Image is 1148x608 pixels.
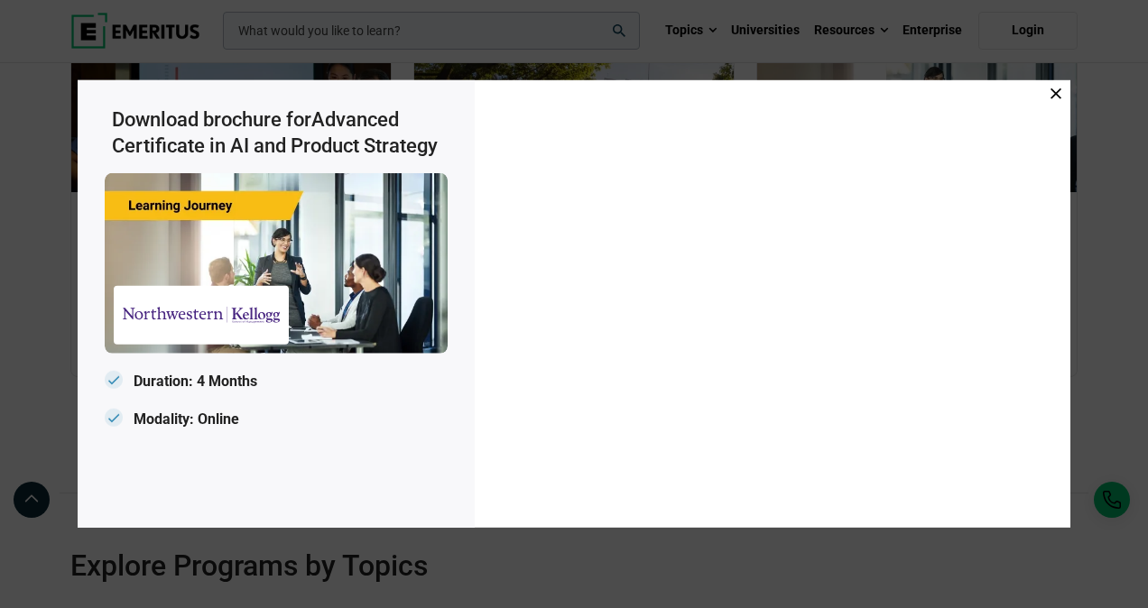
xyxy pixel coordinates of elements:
p: Modality: Online [105,405,448,433]
img: Emeritus [123,295,280,336]
img: Emeritus [105,173,448,354]
span: Advanced Certificate in AI and Product Strategy [112,108,438,157]
p: Duration: 4 Months [105,368,448,396]
iframe: Download Brochure [484,89,1061,513]
h3: Download brochure for [112,107,448,159]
